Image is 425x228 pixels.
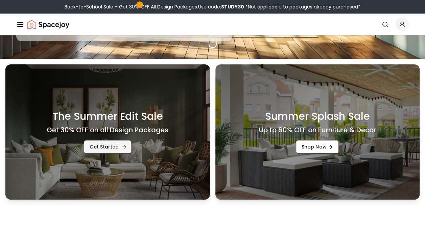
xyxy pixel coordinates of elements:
b: STUDY30 [221,3,244,10]
nav: Global [16,14,409,35]
span: *Not applicable to packages already purchased* [244,3,360,10]
h4: Up to 60% OFF on Furniture & Decor [259,125,376,135]
a: Get Started [84,140,131,154]
h3: The Summer Edit Sale [52,110,163,122]
h3: Summer Splash Sale [265,110,370,122]
div: Back-to-School Sale – Get 30% OFF All Design Packages. [65,3,360,10]
a: Shop Now [296,140,339,154]
span: Use code: [198,3,244,10]
img: Spacejoy Logo [27,18,69,31]
h4: Get 30% OFF on all Design Packages [47,125,168,135]
a: Spacejoy [27,18,69,31]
